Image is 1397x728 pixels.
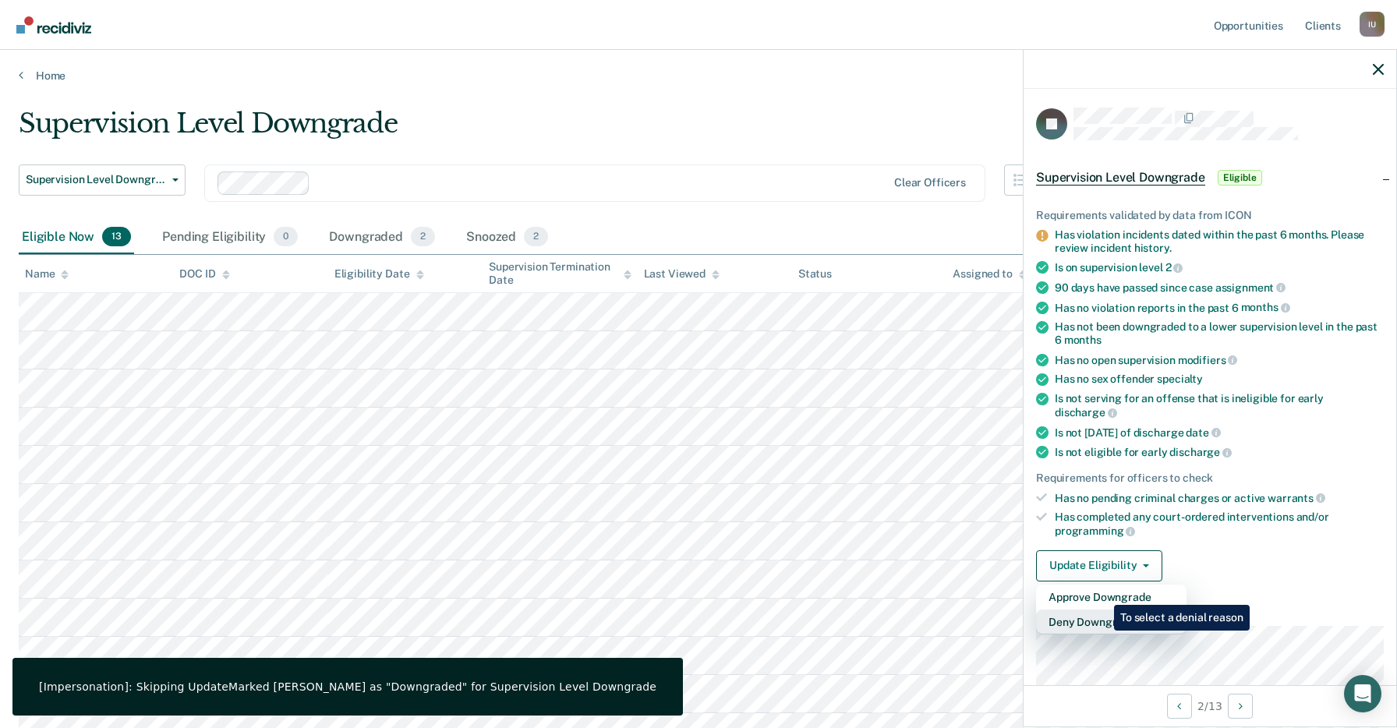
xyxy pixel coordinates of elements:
div: 2 / 13 [1024,685,1396,726]
span: Supervision Level Downgrade [26,173,166,186]
span: 2 [1165,261,1183,274]
span: modifiers [1178,354,1238,366]
div: Downgraded [326,221,438,255]
span: date [1186,426,1220,439]
span: discharge [1169,446,1232,458]
div: Has no open supervision [1055,353,1384,367]
span: warrants [1268,492,1325,504]
div: Assigned to [953,267,1026,281]
div: Pending Eligibility [159,221,301,255]
span: assignment [1215,281,1286,294]
div: DOC ID [179,267,229,281]
div: Snoozed [463,221,551,255]
div: Open Intercom Messenger [1344,675,1381,712]
button: Profile dropdown button [1360,12,1385,37]
div: Has completed any court-ordered interventions and/or [1055,511,1384,537]
div: Is not [DATE] of discharge [1055,426,1384,440]
button: Next Opportunity [1228,694,1253,719]
div: Supervision Level DowngradeEligible [1024,153,1396,203]
dt: Supervision [1036,606,1384,620]
div: Has no pending criminal charges or active [1055,491,1384,505]
span: programming [1055,525,1135,537]
div: Eligibility Date [334,267,424,281]
div: Is not eligible for early [1055,445,1384,459]
div: Has no violation reports in the past 6 [1055,301,1384,315]
div: Last Viewed [644,267,720,281]
span: 2 [411,227,435,247]
a: Home [19,69,1378,83]
div: Status [798,267,832,281]
span: discharge [1055,406,1117,419]
div: Supervision Level Downgrade [19,108,1066,152]
span: specialty [1157,373,1203,385]
div: Is not serving for an offense that is ineligible for early [1055,392,1384,419]
span: Supervision Level Downgrade [1036,170,1205,186]
div: [Impersonation]: Skipping Update Marked [PERSON_NAME] as "Downgraded" for Supervision Level Downg... [39,680,656,694]
span: Eligible [1218,170,1262,186]
div: Has violation incidents dated within the past 6 months. Please review incident history. [1055,228,1384,255]
div: Requirements validated by data from ICON [1036,209,1384,222]
div: Eligible Now [19,221,134,255]
button: Approve Downgrade [1036,585,1187,610]
div: Has no sex offender [1055,373,1384,386]
div: Requirements for officers to check [1036,472,1384,485]
div: I U [1360,12,1385,37]
span: months [1064,334,1102,346]
span: 13 [102,227,131,247]
img: Recidiviz [16,16,91,34]
button: Update Eligibility [1036,550,1162,581]
span: months [1241,301,1290,313]
span: 0 [274,227,298,247]
button: Deny Downgrade [1036,610,1187,634]
div: Has not been downgraded to a lower supervision level in the past 6 [1055,320,1384,347]
div: 90 days have passed since case [1055,281,1384,295]
div: Is on supervision level [1055,260,1384,274]
div: Name [25,267,69,281]
button: Previous Opportunity [1167,694,1192,719]
div: Supervision Termination Date [489,260,631,287]
div: Clear officers [894,176,966,189]
span: 2 [524,227,548,247]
